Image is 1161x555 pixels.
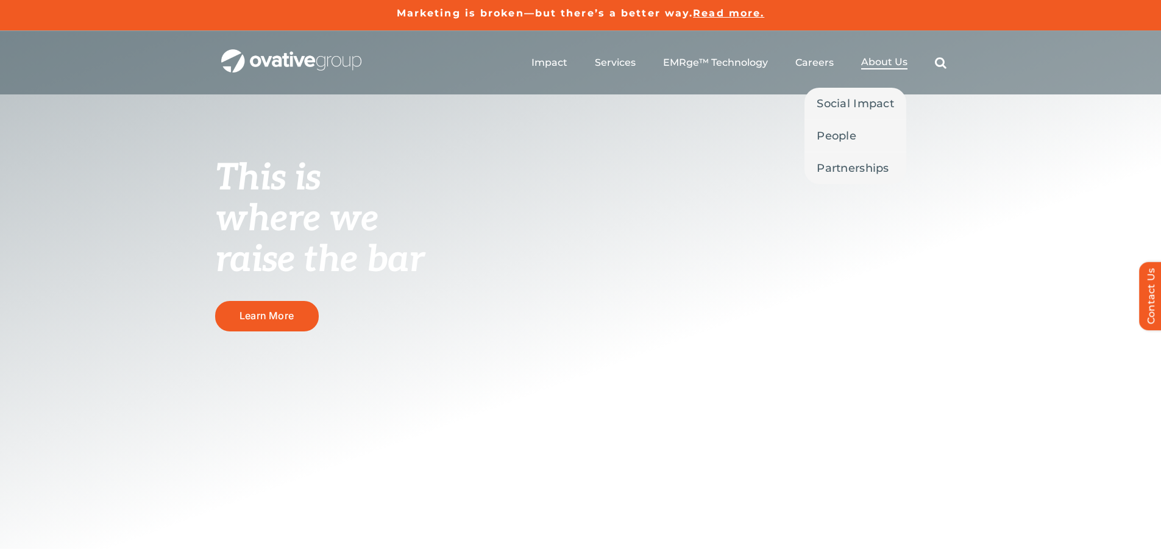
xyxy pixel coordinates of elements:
[861,56,907,69] a: About Us
[817,127,856,144] span: People
[531,43,946,82] nav: Menu
[215,197,424,282] span: where we raise the bar
[804,88,906,119] a: Social Impact
[595,57,636,69] a: Services
[817,160,889,177] span: Partnerships
[804,120,906,152] a: People
[804,152,906,184] a: Partnerships
[861,56,907,68] span: About Us
[215,301,319,331] a: Learn More
[215,157,321,200] span: This is
[935,57,946,69] a: Search
[693,7,764,19] a: Read more.
[795,57,834,69] a: Careers
[817,95,894,112] span: Social Impact
[663,57,768,69] a: EMRge™ Technology
[221,48,361,60] a: OG_Full_horizontal_WHT
[531,57,567,69] a: Impact
[240,310,294,322] span: Learn More
[397,7,694,19] a: Marketing is broken—but there’s a better way.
